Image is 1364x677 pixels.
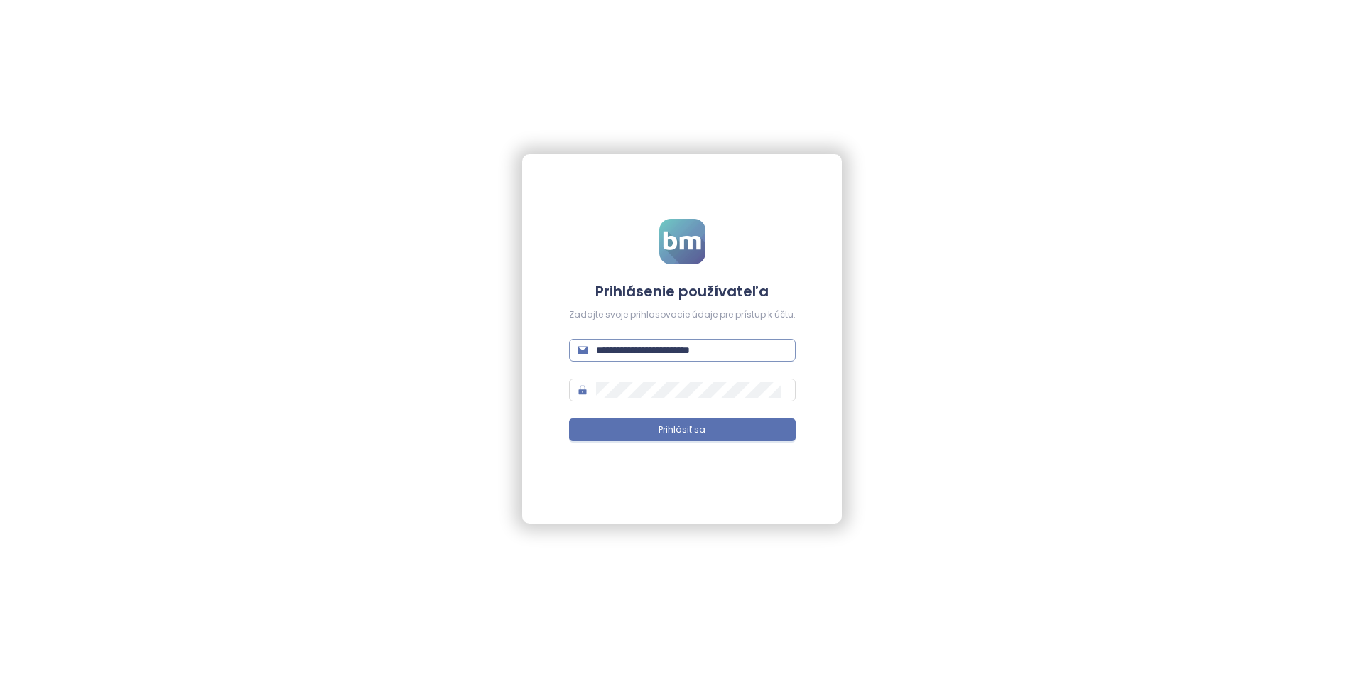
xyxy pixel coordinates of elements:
[578,385,588,395] span: lock
[578,345,588,355] span: mail
[659,423,705,437] span: Prihlásiť sa
[659,219,705,264] img: logo
[569,418,796,441] button: Prihlásiť sa
[569,281,796,301] h4: Prihlásenie používateľa
[569,308,796,322] div: Zadajte svoje prihlasovacie údaje pre prístup k účtu.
